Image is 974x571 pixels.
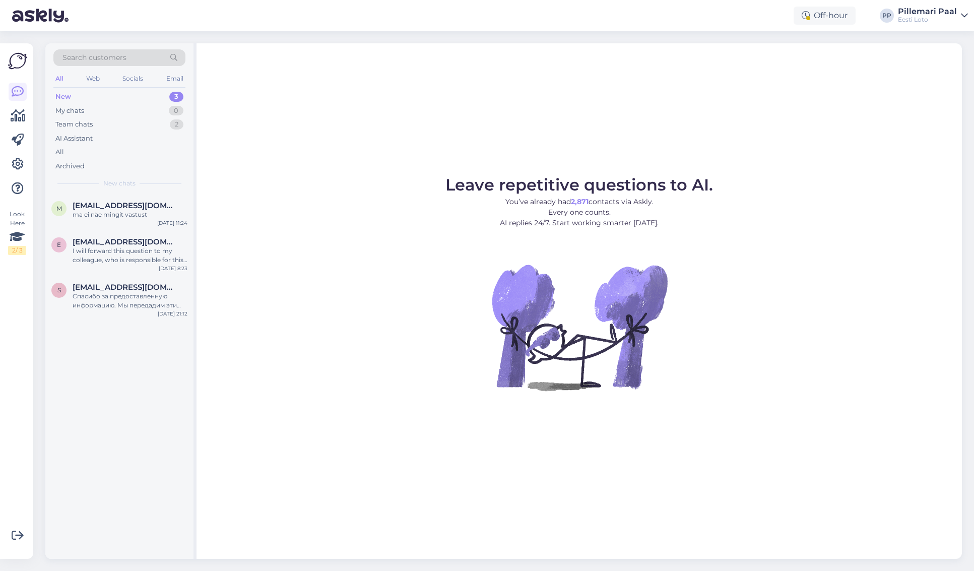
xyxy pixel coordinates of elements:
div: AI Assistant [55,134,93,144]
div: [DATE] 8:23 [159,265,187,272]
span: s [57,286,61,294]
span: New chats [103,179,136,188]
a: Pillemari PaalEesti Loto [898,8,968,24]
div: Web [84,72,102,85]
div: All [53,72,65,85]
span: Leave repetitive questions to AI. [445,175,713,195]
img: Askly Logo [8,51,27,71]
img: No Chat active [489,236,670,418]
div: [DATE] 21:12 [158,310,187,318]
div: Socials [120,72,145,85]
div: Team chats [55,119,93,130]
div: My chats [55,106,84,116]
div: I will forward this question to my colleague, who is responsible for this. The reply will be here... [73,246,187,265]
div: Off-hour [794,7,856,25]
b: 2,871 [571,197,589,206]
div: Eesti Loto [898,16,957,24]
div: ma ei näe mingit vastust [73,210,187,219]
span: s.romanovski13@gmail.com [73,283,177,292]
div: Pillemari Paal [898,8,957,16]
div: Email [164,72,185,85]
div: New [55,92,71,102]
div: 3 [169,92,183,102]
div: [DATE] 11:24 [157,219,187,227]
span: metsmaire@gmail.com [73,201,177,210]
span: Search customers [62,52,126,63]
span: ellelanginen1@gmail.com [73,237,177,246]
div: Спасибо за предоставленную информацию. Мы передадим эти данные нашему финансовому отделу для пров... [73,292,187,310]
div: 0 [169,106,183,116]
div: 2 [170,119,183,130]
span: m [56,205,62,212]
div: All [55,147,64,157]
div: 2 / 3 [8,246,26,255]
span: e [57,241,61,248]
div: PP [880,9,894,23]
p: You’ve already had contacts via Askly. Every one counts. AI replies 24/7. Start working smarter [... [445,197,713,228]
div: Archived [55,161,85,171]
div: Look Here [8,210,26,255]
